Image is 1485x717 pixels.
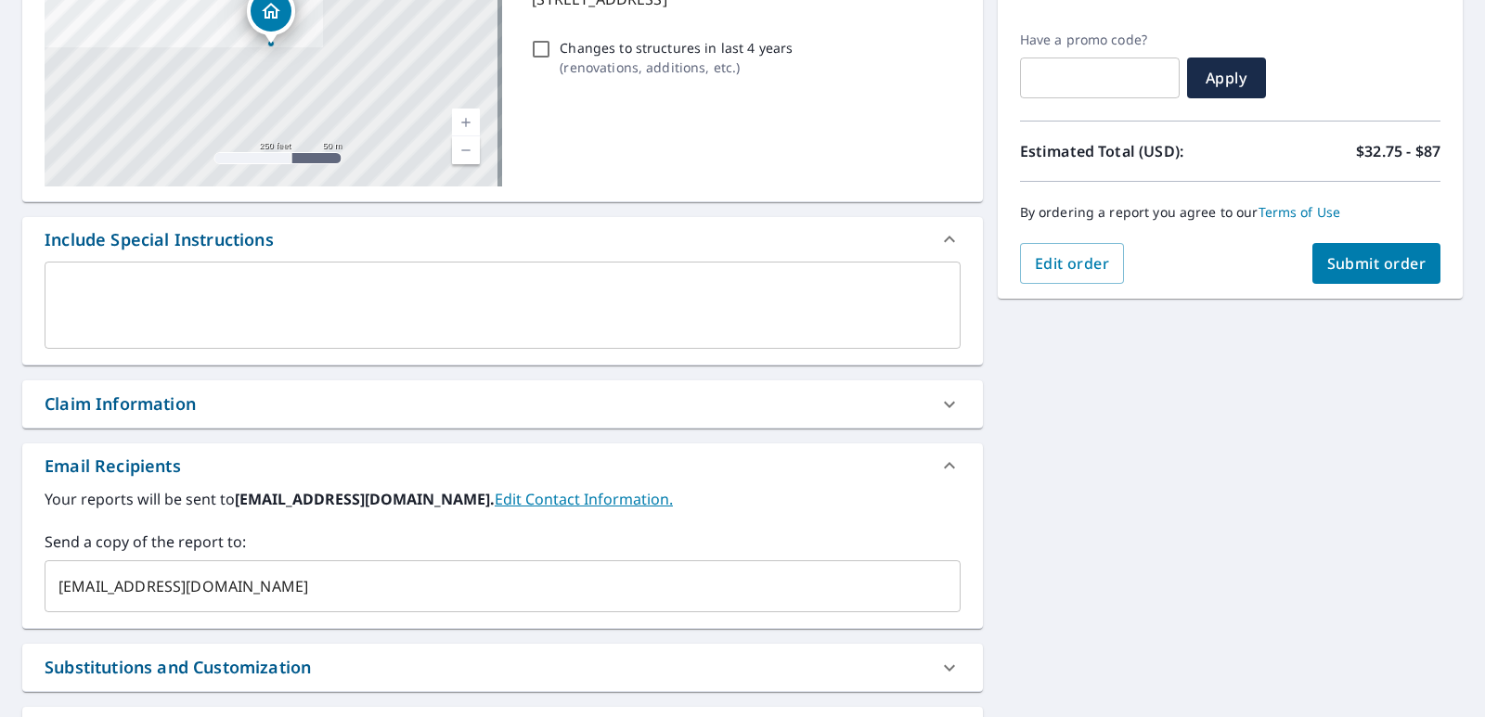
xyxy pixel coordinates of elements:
[1035,253,1110,274] span: Edit order
[1187,58,1266,98] button: Apply
[22,217,983,262] div: Include Special Instructions
[45,454,181,479] div: Email Recipients
[235,489,495,509] b: [EMAIL_ADDRESS][DOMAIN_NAME].
[45,391,196,416] div: Claim Information
[560,38,793,58] p: Changes to structures in last 4 years
[495,489,673,509] a: EditContactInfo
[452,136,480,164] a: Current Level 17, Zoom Out
[1020,140,1231,162] p: Estimated Total (USD):
[1202,68,1251,88] span: Apply
[1312,243,1441,284] button: Submit order
[452,109,480,136] a: Current Level 17, Zoom In
[45,488,961,510] label: Your reports will be sent to
[1356,140,1440,162] p: $32.75 - $87
[45,655,311,680] div: Substitutions and Customization
[1020,204,1440,221] p: By ordering a report you agree to our
[45,531,961,553] label: Send a copy of the report to:
[1020,243,1125,284] button: Edit order
[22,443,983,488] div: Email Recipients
[45,227,274,252] div: Include Special Instructions
[22,644,983,691] div: Substitutions and Customization
[560,58,793,77] p: ( renovations, additions, etc. )
[22,380,983,428] div: Claim Information
[1259,203,1341,221] a: Terms of Use
[1327,253,1427,274] span: Submit order
[1020,32,1180,48] label: Have a promo code?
